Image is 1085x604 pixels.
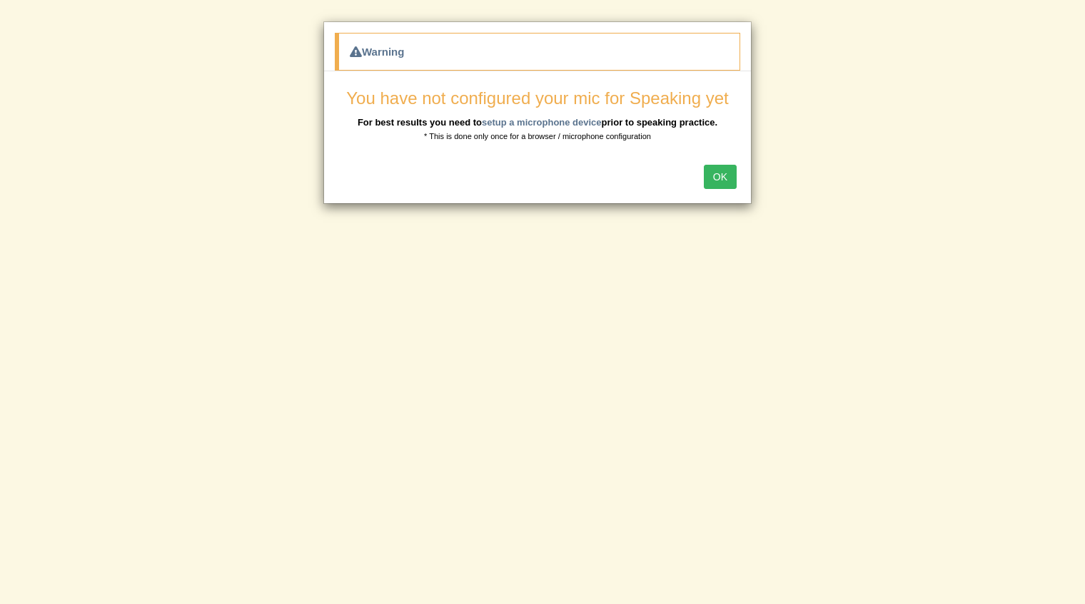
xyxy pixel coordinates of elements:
[424,132,651,140] small: * This is done only once for a browser / microphone configuration
[482,117,602,128] a: setup a microphone device
[335,33,740,71] div: Warning
[358,117,717,128] b: For best results you need to prior to speaking practice.
[704,165,737,189] button: OK
[346,88,728,108] span: You have not configured your mic for Speaking yet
